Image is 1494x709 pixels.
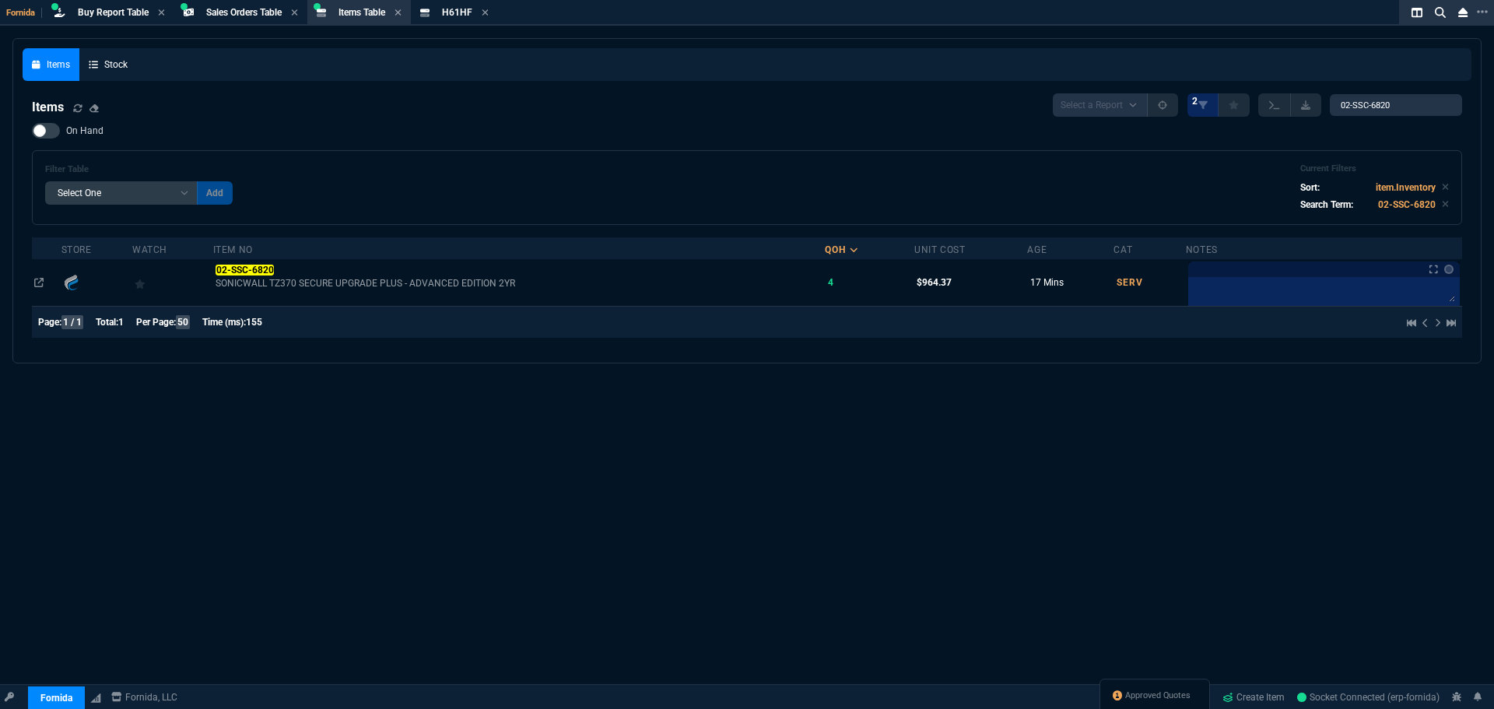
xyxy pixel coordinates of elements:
span: $964.37 [917,277,952,288]
a: msbcCompanyName [107,690,182,704]
a: lB80nLvZ6kHw_pG0AABJ [1297,690,1440,704]
div: Unit Cost [914,244,965,256]
td: SONICWALL TZ370 SECURE UPGRADE PLUS - ADVANCED EDITION 2YR [213,259,826,306]
nx-icon: Open In Opposite Panel [34,277,44,288]
div: Cat [1113,244,1132,256]
nx-icon: Close Tab [291,7,298,19]
div: Add to Watchlist [135,272,210,293]
span: H61HF [442,7,472,18]
span: Time (ms): [202,317,246,328]
nx-icon: Close Tab [395,7,402,19]
span: Total: [96,317,118,328]
nx-icon: Search [1429,3,1452,22]
span: Socket Connected (erp-fornida) [1297,692,1440,703]
p: Sort: [1300,181,1320,195]
div: Age [1027,244,1047,256]
input: Search [1330,94,1462,116]
span: 1 / 1 [61,315,83,329]
code: 02-SSC-6820 [1378,199,1436,210]
nx-icon: Close Tab [482,7,489,19]
span: SONICWALL TZ370 SECURE UPGRADE PLUS - ADVANCED EDITION 2YR [216,277,822,290]
mark: 02-SSC-6820 [216,265,274,276]
h6: Current Filters [1300,163,1449,174]
div: Watch [132,244,167,256]
div: Notes [1186,244,1218,256]
span: 1 [118,317,124,328]
span: 2 [1192,95,1198,107]
div: Store [61,244,92,256]
span: Buy Report Table [78,7,149,18]
span: SERV [1117,277,1143,288]
span: Items Table [338,7,385,18]
div: QOH [825,244,845,256]
span: Per Page: [136,317,176,328]
span: Sales Orders Table [206,7,282,18]
p: Search Term: [1300,198,1353,212]
code: item.Inventory [1376,182,1436,193]
span: 155 [246,317,262,328]
a: Stock [79,48,137,81]
a: Items [23,48,79,81]
nx-icon: Close Tab [158,7,165,19]
span: Approved Quotes [1125,690,1191,702]
span: Page: [38,317,61,328]
h4: Items [32,98,64,117]
h6: Filter Table [45,164,233,175]
a: Create Item [1216,686,1291,709]
nx-icon: Open New Tab [1477,5,1488,19]
div: Item No [213,244,253,256]
nx-icon: Split Panels [1405,3,1429,22]
span: Fornida [6,8,42,18]
span: 4 [828,277,833,288]
span: On Hand [66,125,103,137]
span: 50 [176,315,190,329]
nx-icon: Close Workbench [1452,3,1474,22]
td: 17 Mins [1027,259,1113,306]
